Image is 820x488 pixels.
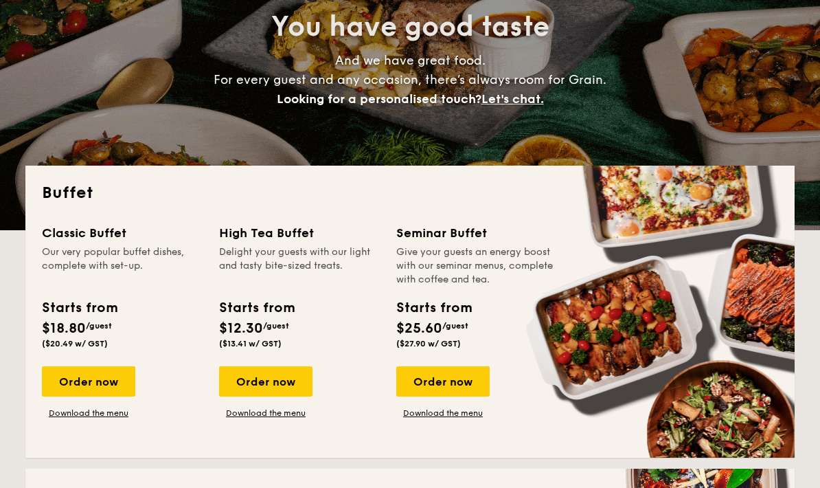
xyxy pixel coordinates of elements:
[219,339,282,348] span: ($13.41 w/ GST)
[86,321,112,331] span: /guest
[42,223,203,243] div: Classic Buffet
[42,339,108,348] span: ($20.49 w/ GST)
[214,53,606,107] span: And we have great food. For every guest and any occasion, there’s always room for Grain.
[396,366,490,397] div: Order now
[42,245,203,287] div: Our very popular buffet dishes, complete with set-up.
[219,245,380,287] div: Delight your guests with our light and tasty bite-sized treats.
[481,91,544,107] span: Let's chat.
[396,408,490,419] a: Download the menu
[219,320,263,337] span: $12.30
[271,10,549,43] span: You have good taste
[42,320,86,337] span: $18.80
[396,320,442,337] span: $25.60
[263,321,289,331] span: /guest
[42,408,135,419] a: Download the menu
[219,223,380,243] div: High Tea Buffet
[396,339,461,348] span: ($27.90 w/ GST)
[42,366,135,397] div: Order now
[277,91,481,107] span: Looking for a personalised touch?
[396,223,557,243] div: Seminar Buffet
[396,298,471,318] div: Starts from
[42,298,117,318] div: Starts from
[219,298,294,318] div: Starts from
[219,408,312,419] a: Download the menu
[42,182,778,204] h2: Buffet
[442,321,468,331] span: /guest
[396,245,557,287] div: Give your guests an energy boost with our seminar menus, complete with coffee and tea.
[219,366,312,397] div: Order now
